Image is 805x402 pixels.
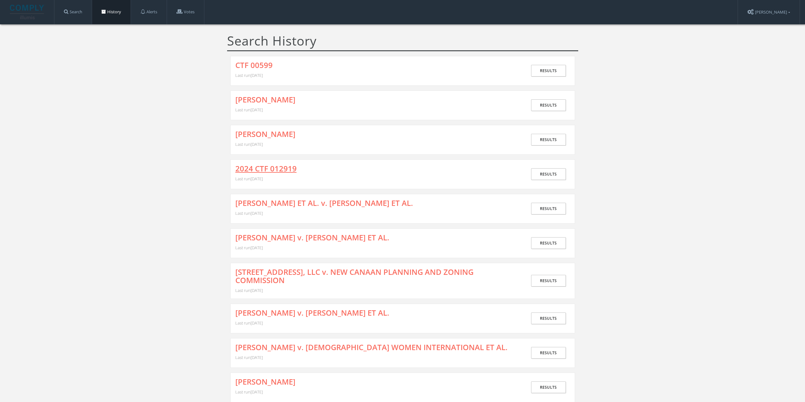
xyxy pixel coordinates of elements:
[531,65,566,77] a: Results
[235,96,295,104] a: [PERSON_NAME]
[531,275,566,287] a: Results
[531,168,566,180] a: Results
[531,347,566,359] a: Results
[235,389,263,395] span: Last run [DATE]
[235,320,263,326] span: Last run [DATE]
[531,237,566,249] a: Results
[235,164,297,173] a: 2024 CTF 012919
[531,312,566,324] a: Results
[235,130,295,138] a: [PERSON_NAME]
[10,5,45,19] img: illumis
[235,288,263,293] span: Last run [DATE]
[531,381,566,393] a: Results
[235,210,263,216] span: Last run [DATE]
[235,245,263,250] span: Last run [DATE]
[235,199,413,207] a: [PERSON_NAME] ET AL. v. [PERSON_NAME] ET AL.
[227,34,578,51] h1: Search History
[235,309,389,317] a: [PERSON_NAME] v. [PERSON_NAME] ET AL.
[235,355,263,360] span: Last run [DATE]
[531,99,566,111] a: Results
[235,141,263,147] span: Last run [DATE]
[235,72,263,78] span: Last run [DATE]
[235,176,263,182] span: Last run [DATE]
[235,107,263,113] span: Last run [DATE]
[531,134,566,145] a: Results
[235,343,508,351] a: [PERSON_NAME] v. [DEMOGRAPHIC_DATA] WOMEN INTERNATIONAL ET AL.
[531,203,566,214] a: Results
[235,233,389,242] a: [PERSON_NAME] v. [PERSON_NAME] ET AL.
[235,378,295,386] a: [PERSON_NAME]
[235,61,273,69] a: CTF 00599
[235,268,518,285] a: [STREET_ADDRESS], LLC v. NEW CANAAN PLANNING AND ZONING COMMISSION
